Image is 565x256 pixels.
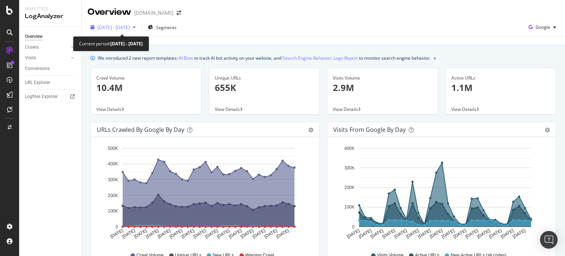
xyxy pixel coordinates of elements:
[344,205,355,210] text: 100K
[512,228,526,239] text: [DATE]
[25,93,58,101] div: Logfiles Explorer
[110,41,143,47] b: [DATE] - [DATE]
[25,79,76,87] a: URL Explorer
[333,126,406,133] div: Visits from Google by day
[333,106,358,112] span: View Details
[25,54,36,62] div: Visits
[216,228,231,239] text: [DATE]
[333,81,432,94] p: 2.9M
[358,228,373,239] text: [DATE]
[370,228,384,239] text: [DATE]
[133,228,148,239] text: [DATE]
[308,127,313,133] div: gear
[157,228,171,239] text: [DATE]
[452,228,467,239] text: [DATE]
[134,9,174,17] div: [DOMAIN_NAME]
[97,24,130,31] span: [DATE] - [DATE]
[192,228,207,239] text: [DATE]
[25,12,75,21] div: LogAnalyzer
[464,228,479,239] text: [DATE]
[108,162,118,167] text: 400K
[393,228,408,239] text: [DATE]
[441,228,455,239] text: [DATE]
[263,228,278,239] text: [DATE]
[109,228,124,239] text: [DATE]
[346,228,360,239] text: [DATE]
[96,106,121,112] span: View Details
[108,177,118,182] text: 300K
[25,65,76,73] a: Conversions
[88,21,139,33] button: [DATE] - [DATE]
[98,54,431,62] div: We introduced 2 new report templates: to track AI bot activity on your website, and to monitor se...
[25,6,75,12] div: Analytics
[121,228,136,239] text: [DATE]
[536,24,550,30] span: Google
[545,127,550,133] div: gear
[381,228,396,239] text: [DATE]
[97,143,312,245] svg: A chart.
[429,228,444,239] text: [DATE]
[282,54,358,62] a: Search Engine Behavior: Logs Report
[500,228,515,239] text: [DATE]
[108,193,118,198] text: 200K
[240,228,255,239] text: [DATE]
[228,228,242,239] text: [DATE]
[145,228,160,239] text: [DATE]
[25,93,76,101] a: Logfiles Explorer
[275,228,290,239] text: [DATE]
[215,106,240,112] span: View Details
[333,143,548,245] svg: A chart.
[417,228,432,239] text: [DATE]
[451,106,476,112] span: View Details
[25,43,39,51] div: Crawls
[215,81,314,94] p: 655K
[168,228,183,239] text: [DATE]
[451,81,551,94] p: 1.1M
[488,228,503,239] text: [DATE]
[25,33,76,41] a: Overview
[79,39,143,48] div: Current period:
[344,165,355,171] text: 300K
[97,126,184,133] div: URLs Crawled by Google by day
[405,228,420,239] text: [DATE]
[96,75,196,81] div: Crawl Volume
[526,21,559,33] button: Google
[181,228,195,239] text: [DATE]
[451,75,551,81] div: Active URLs
[108,208,118,214] text: 100K
[25,43,69,51] a: Crawls
[177,10,181,15] div: arrow-right-arrow-left
[540,231,558,249] div: Open Intercom Messenger
[333,75,432,81] div: Visits Volume
[145,21,180,33] button: Segments
[476,228,491,239] text: [DATE]
[344,146,355,151] text: 400K
[352,224,355,229] text: 0
[344,185,355,190] text: 200K
[432,53,438,63] button: close banner
[88,6,131,18] div: Overview
[25,79,50,87] div: URL Explorer
[25,54,69,62] a: Visits
[156,24,177,31] span: Segments
[108,146,118,151] text: 500K
[252,228,266,239] text: [DATE]
[25,65,50,73] div: Conversions
[25,33,43,41] div: Overview
[96,81,196,94] p: 10.4M
[204,228,219,239] text: [DATE]
[116,224,118,229] text: 0
[90,54,556,62] div: info banner
[215,75,314,81] div: Unique URLs
[179,54,193,62] a: AI Bots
